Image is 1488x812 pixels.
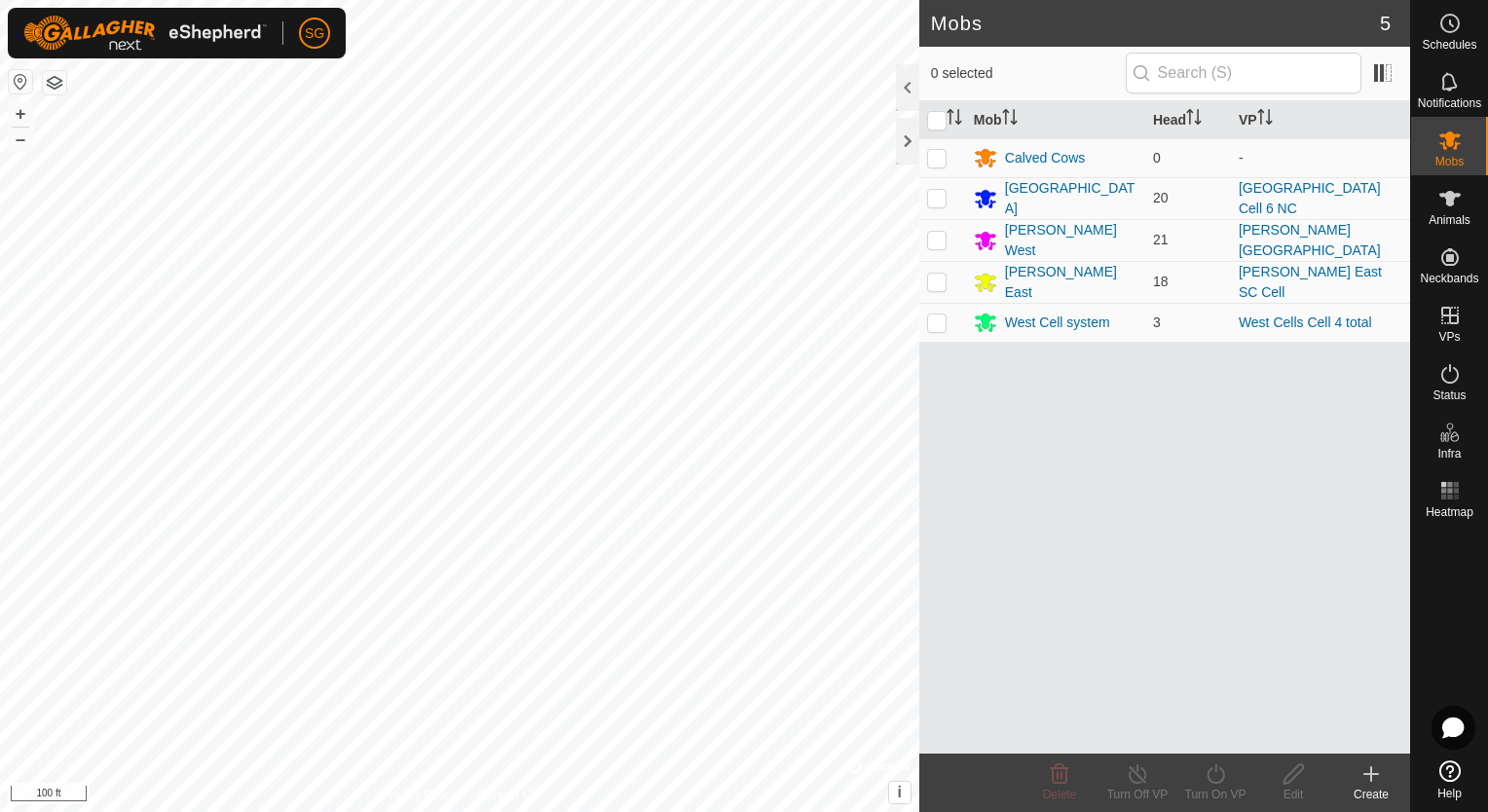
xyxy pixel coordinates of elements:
span: VPs [1438,331,1460,343]
input: Search (S) [1126,53,1361,93]
span: SG [305,23,324,44]
div: [PERSON_NAME] West [1005,220,1137,261]
span: Infra [1437,448,1461,460]
td: - [1231,138,1410,177]
span: Notifications [1418,97,1481,109]
a: Contact Us [479,787,537,804]
div: Create [1332,786,1410,803]
img: Gallagher Logo [23,16,267,51]
p-sorticon: Activate to sort [1186,112,1202,128]
p-sorticon: Activate to sort [947,112,962,128]
a: [PERSON_NAME][GEOGRAPHIC_DATA] [1239,222,1381,258]
button: + [9,102,32,126]
a: [PERSON_NAME] East SC Cell [1239,264,1382,300]
a: West Cells Cell 4 total [1239,314,1372,330]
button: i [889,782,911,803]
span: 20 [1153,190,1169,205]
button: Map Layers [43,71,66,94]
div: [GEOGRAPHIC_DATA] [1005,178,1137,219]
span: Delete [1043,788,1077,801]
span: Heatmap [1426,506,1473,518]
button: – [9,128,32,151]
div: [PERSON_NAME] East [1005,262,1137,303]
span: Neckbands [1420,273,1478,284]
div: Turn Off VP [1098,786,1176,803]
span: Animals [1429,214,1470,226]
span: Mobs [1435,156,1464,167]
span: Help [1437,788,1462,799]
span: i [898,784,902,800]
div: West Cell system [1005,313,1110,333]
th: Mob [966,101,1145,139]
p-sorticon: Activate to sort [1257,112,1273,128]
a: [GEOGRAPHIC_DATA] Cell 6 NC [1239,180,1381,216]
h2: Mobs [931,12,1380,35]
div: Edit [1254,786,1332,803]
a: Privacy Policy [383,787,456,804]
button: Reset Map [9,70,32,93]
span: Status [1432,389,1466,401]
th: VP [1231,101,1410,139]
p-sorticon: Activate to sort [1002,112,1018,128]
span: 21 [1153,232,1169,247]
span: 18 [1153,274,1169,289]
span: 0 [1153,150,1161,166]
th: Head [1145,101,1231,139]
a: Help [1411,753,1488,807]
span: 5 [1380,9,1391,38]
span: 3 [1153,314,1161,330]
span: Schedules [1422,39,1476,51]
div: Calved Cows [1005,148,1085,168]
div: Turn On VP [1176,786,1254,803]
span: 0 selected [931,63,1126,84]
